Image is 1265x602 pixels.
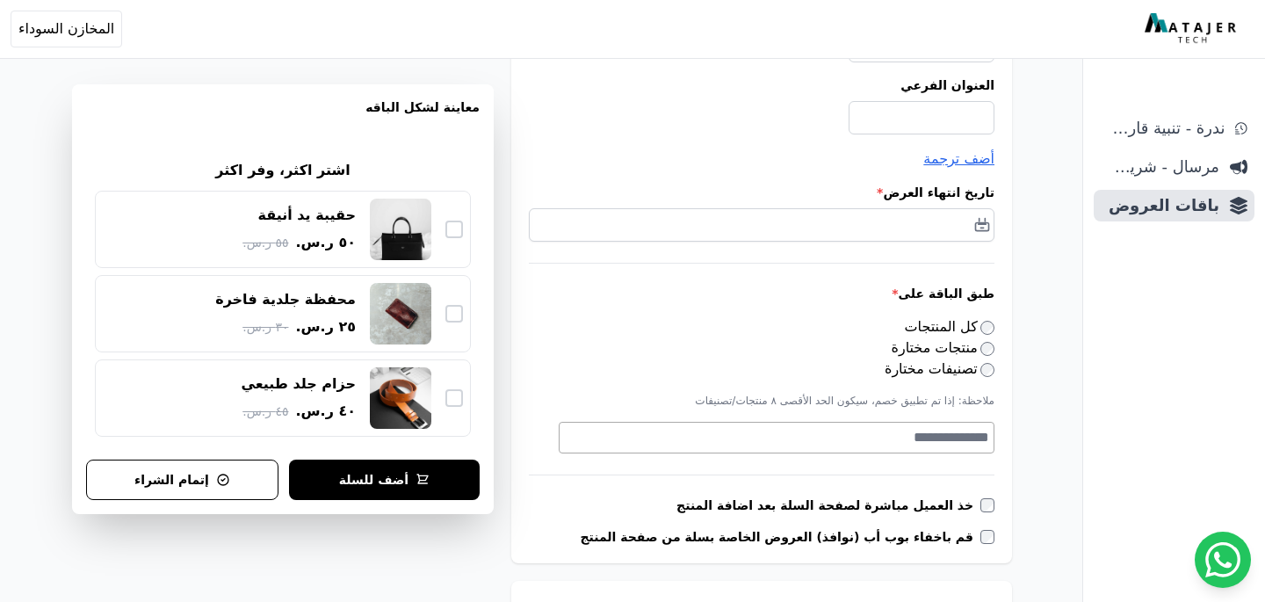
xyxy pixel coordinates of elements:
[905,318,995,335] label: كل المنتجات
[86,460,278,500] button: إتمام الشراء
[242,403,288,421] span: ٤٥ ر.س.
[86,98,480,137] h3: معاينة لشكل الباقه
[980,363,994,377] input: تصنيفات مختارة
[242,374,357,394] div: حزام جلد طبيعي
[923,150,994,167] span: أضف ترجمة
[1101,155,1219,179] span: مرسال - شريط دعاية
[923,149,994,170] button: أضف ترجمة
[1101,193,1219,218] span: باقات العروض
[295,232,356,253] span: ٥٠ ر.س.
[258,206,356,225] div: حقيبة يد أنيقة
[885,360,994,377] label: تصنيفات مختارة
[1101,116,1225,141] span: ندرة - تنبية قارب علي النفاذ
[11,11,122,47] button: المخازن السوداء
[560,427,989,448] textarea: Search
[892,339,994,356] label: منتجات مختارة
[980,321,994,335] input: كل المنتجات
[215,290,356,309] div: محفظة جلدية فاخرة
[242,318,288,337] span: ٣٠ ر.س.
[242,234,288,252] span: ٥٥ ر.س.
[980,342,994,356] input: منتجات مختارة
[370,367,431,429] img: حزام جلد طبيعي
[215,160,350,181] h2: اشتر اكثر، وفر اكثر
[289,460,480,500] button: أضف للسلة
[580,528,980,546] label: قم باخفاء بوب أب (نوافذ) العروض الخاصة بسلة من صفحة المنتج
[676,497,980,514] label: خذ العميل مباشرة لصفحة السلة بعد اضافة المنتج
[370,283,431,345] img: محفظة جلدية فاخرة
[370,199,431,260] img: حقيبة يد أنيقة
[295,316,356,337] span: ٢٥ ر.س.
[529,184,994,201] label: تاريخ انتهاء العرض
[295,401,356,422] span: ٤٠ ر.س.
[529,394,994,408] p: ملاحظة: إذا تم تطبيق خصم، سيكون الحد الأقصى ٨ منتجات/تصنيفات
[529,76,994,94] label: العنوان الفرعي
[18,18,114,40] span: المخازن السوداء
[1145,13,1240,45] img: MatajerTech Logo
[529,285,994,302] label: طبق الباقة على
